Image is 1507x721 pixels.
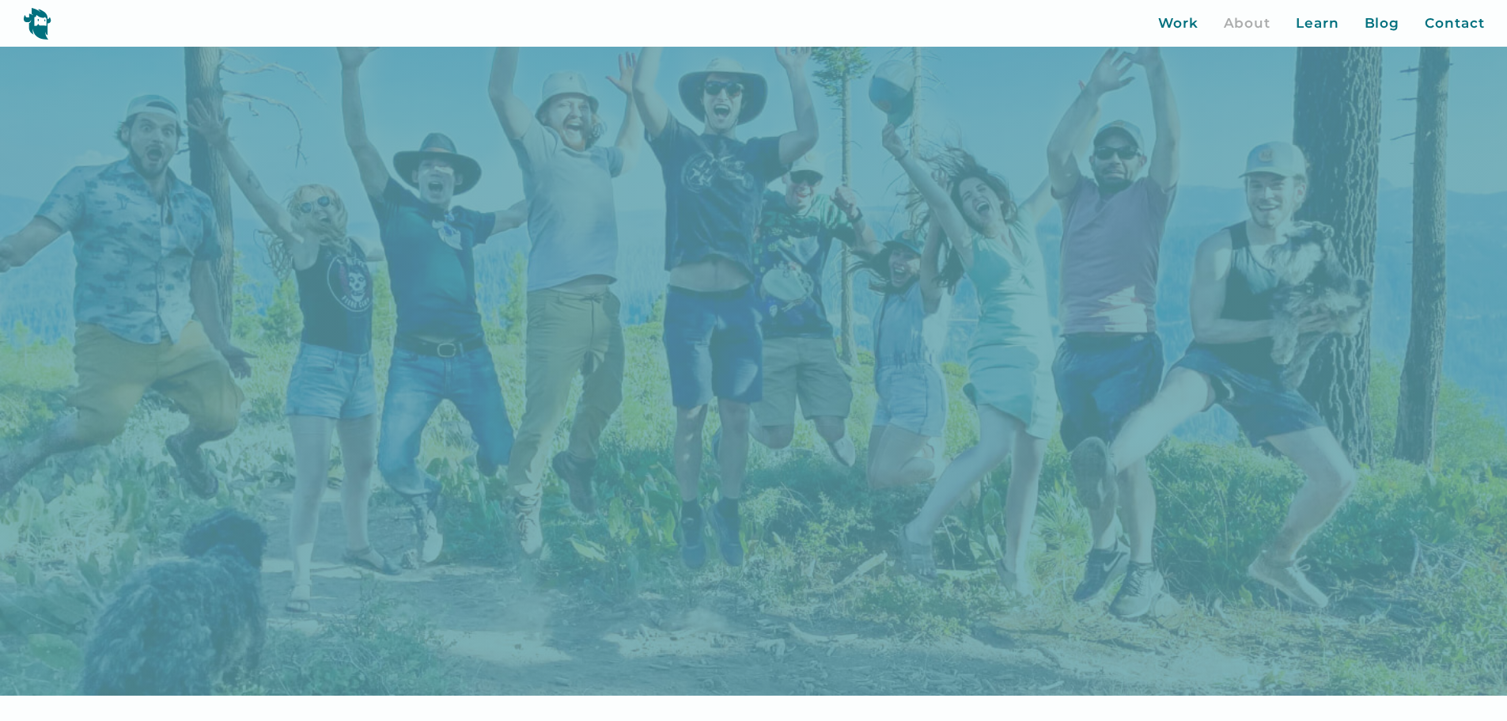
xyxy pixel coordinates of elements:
[1224,13,1271,34] a: About
[1425,13,1484,34] a: Contact
[1296,13,1339,34] a: Learn
[23,7,51,40] img: yeti logo icon
[1158,13,1198,34] a: Work
[1365,13,1400,34] a: Blog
